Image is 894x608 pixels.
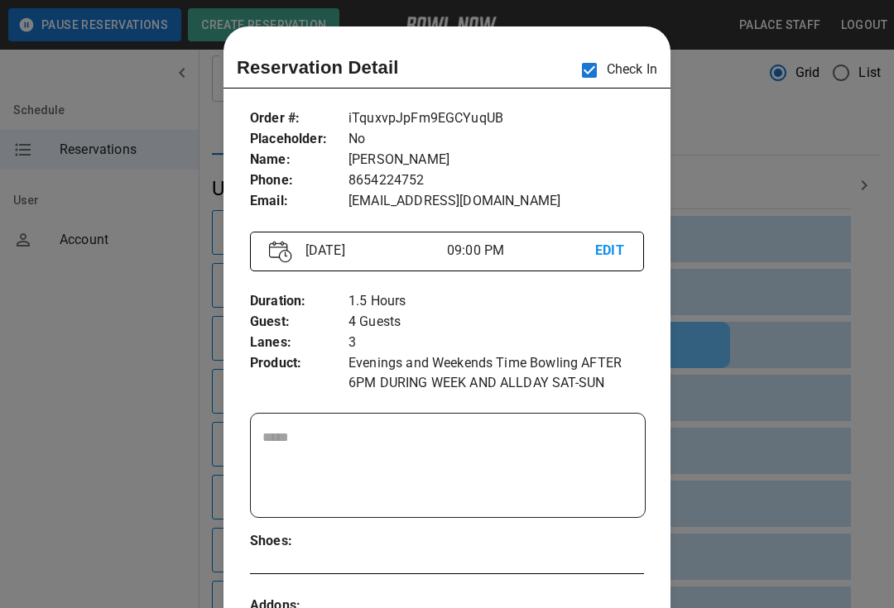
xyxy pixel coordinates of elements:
[250,170,348,191] p: Phone :
[299,241,447,261] p: [DATE]
[572,53,657,88] p: Check In
[348,129,644,150] p: No
[348,170,644,191] p: 8654224752
[348,191,644,212] p: [EMAIL_ADDRESS][DOMAIN_NAME]
[250,108,348,129] p: Order # :
[348,108,644,129] p: iTquxvpJpFm9EGCYuqUB
[447,241,595,261] p: 09:00 PM
[250,312,348,333] p: Guest :
[250,333,348,353] p: Lanes :
[348,333,644,353] p: 3
[250,150,348,170] p: Name :
[250,531,348,552] p: Shoes :
[250,191,348,212] p: Email :
[348,291,644,312] p: 1.5 Hours
[250,129,348,150] p: Placeholder :
[269,241,292,263] img: Vector
[595,241,625,261] p: EDIT
[237,54,399,81] p: Reservation Detail
[348,353,644,393] p: Evenings and Weekends Time Bowling AFTER 6PM DURING WEEK AND ALLDAY SAT-SUN
[348,312,644,333] p: 4 Guests
[250,353,348,374] p: Product :
[348,150,644,170] p: [PERSON_NAME]
[250,291,348,312] p: Duration :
